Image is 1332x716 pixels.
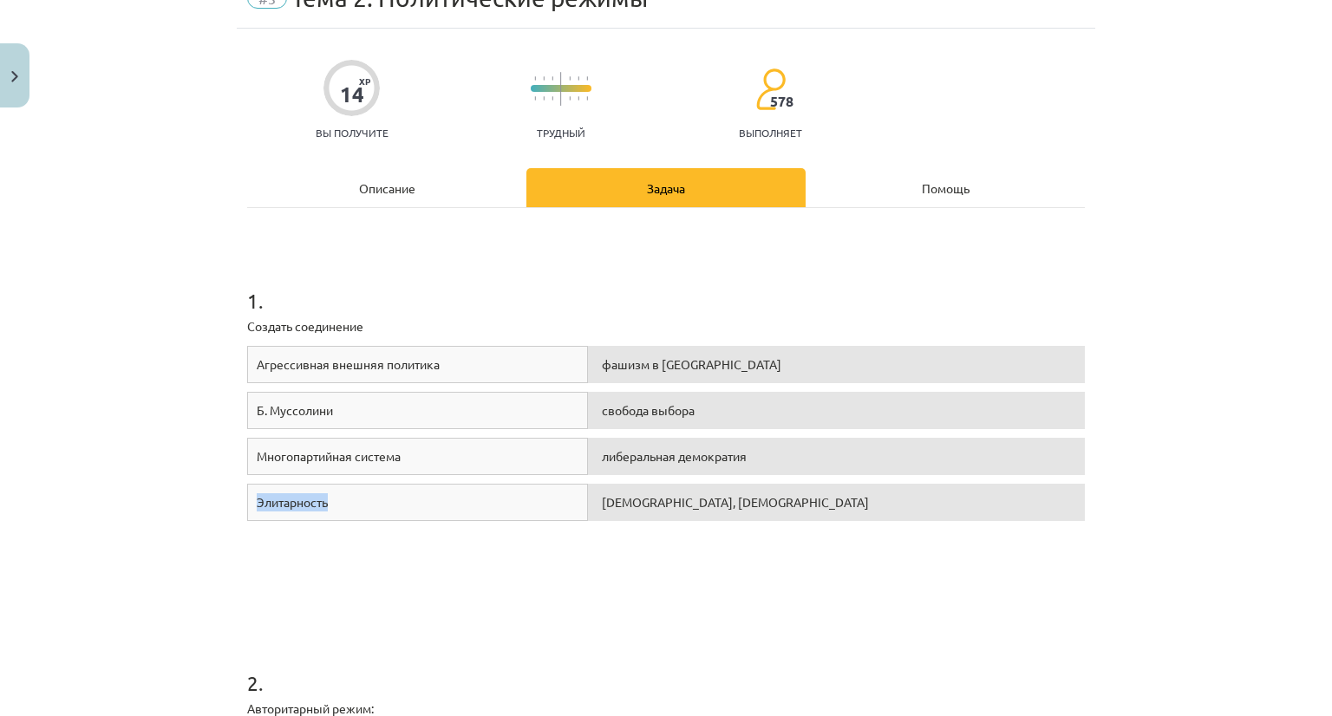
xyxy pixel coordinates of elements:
font: Элитарность [257,494,328,510]
img: icon-long-line-d9ea69661e0d244f92f715978eff75569469978d946b2353a9bb055b3ed8787d.svg [560,72,562,106]
font: Задача [647,180,685,196]
font: 2 [247,670,258,695]
img: icon-short-line-57e1e144782c952c97e751825c79c345078a6d821885a25fce030b3d8c18986b.svg [586,96,588,101]
img: icon-short-line-57e1e144782c952c97e751825c79c345078a6d821885a25fce030b3d8c18986b.svg [578,76,579,81]
img: icon-short-line-57e1e144782c952c97e751825c79c345078a6d821885a25fce030b3d8c18986b.svg [586,76,588,81]
img: icon-short-line-57e1e144782c952c97e751825c79c345078a6d821885a25fce030b3d8c18986b.svg [534,76,536,81]
font: Б. Муссолини [257,402,333,418]
font: Описание [359,180,415,196]
font: [DEMOGRAPHIC_DATA], [DEMOGRAPHIC_DATA] [602,494,869,510]
font: свобода выбора [602,402,695,418]
font: . [258,670,264,695]
img: icon-short-line-57e1e144782c952c97e751825c79c345078a6d821885a25fce030b3d8c18986b.svg [543,76,545,81]
img: icon-short-line-57e1e144782c952c97e751825c79c345078a6d821885a25fce030b3d8c18986b.svg [543,96,545,101]
img: icon-short-line-57e1e144782c952c97e751825c79c345078a6d821885a25fce030b3d8c18986b.svg [569,96,571,101]
font: . [258,288,264,313]
font: 578 [770,92,793,110]
font: XP [359,75,370,88]
img: icon-short-line-57e1e144782c952c97e751825c79c345078a6d821885a25fce030b3d8c18986b.svg [578,96,579,101]
img: students-c634bb4e5e11cddfef0936a35e636f08e4e9abd3cc4e673bd6f9a4125e45ecb1.svg [755,68,786,111]
font: Помощь [922,180,970,196]
img: icon-short-line-57e1e144782c952c97e751825c79c345078a6d821885a25fce030b3d8c18986b.svg [569,76,571,81]
img: icon-short-line-57e1e144782c952c97e751825c79c345078a6d821885a25fce030b3d8c18986b.svg [534,96,536,101]
font: Агрессивная внешняя политика [257,356,440,372]
font: выполняет [739,126,802,140]
font: либеральная демократия [602,448,747,464]
font: Трудный [537,126,585,140]
font: Создать соединение [247,318,363,334]
font: фашизм в [GEOGRAPHIC_DATA] [602,356,781,372]
img: icon-short-line-57e1e144782c952c97e751825c79c345078a6d821885a25fce030b3d8c18986b.svg [552,76,553,81]
font: 14 [340,81,364,107]
img: icon-close-lesson-0947bae3869378f0d4975bcd49f059093ad1ed9edebbc8119c70593378902aed.svg [11,71,18,82]
img: icon-short-line-57e1e144782c952c97e751825c79c345078a6d821885a25fce030b3d8c18986b.svg [552,96,553,101]
font: Многопартийная система [257,448,401,464]
font: 1 [247,288,258,313]
font: Авторитарный режим: [247,700,374,716]
font: Вы получите [316,126,388,140]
